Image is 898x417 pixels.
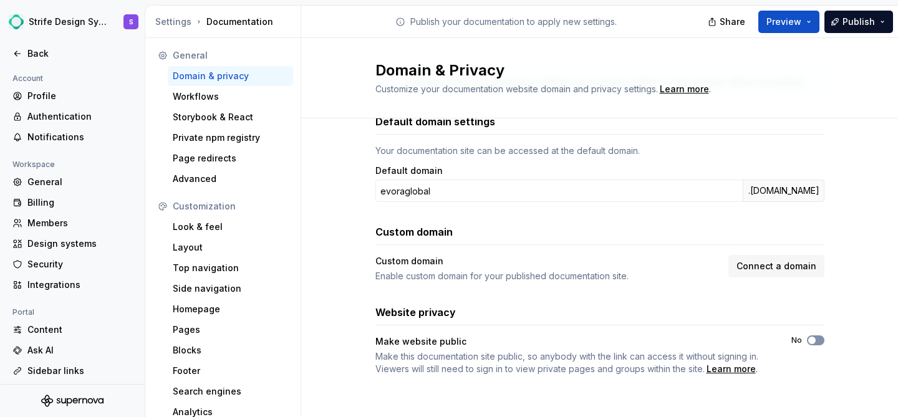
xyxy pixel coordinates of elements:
[173,385,288,398] div: Search engines
[375,60,809,80] h2: Domain & Privacy
[7,172,137,192] a: General
[173,200,288,213] div: Customization
[7,320,137,340] a: Content
[168,279,293,299] a: Side navigation
[173,262,288,274] div: Top navigation
[27,279,132,291] div: Integrations
[173,324,288,336] div: Pages
[168,87,293,107] a: Workflows
[27,365,132,377] div: Sidebar links
[27,258,132,271] div: Security
[658,85,711,94] span: .
[375,114,495,129] h3: Default domain settings
[173,241,288,254] div: Layout
[7,193,137,213] a: Billing
[375,305,456,320] h3: Website privacy
[173,70,288,82] div: Domain & privacy
[173,282,288,295] div: Side navigation
[375,224,453,239] h3: Custom domain
[7,305,39,320] div: Portal
[168,340,293,360] a: Blocks
[375,351,758,374] span: Make this documentation site public, so anybody with the link can access it without signing in. V...
[7,361,137,381] a: Sidebar links
[173,152,288,165] div: Page redirects
[27,47,132,60] div: Back
[7,127,137,147] a: Notifications
[168,320,293,340] a: Pages
[7,254,137,274] a: Security
[168,237,293,257] a: Layout
[728,255,824,277] button: Connect a domain
[824,11,893,33] button: Publish
[7,275,137,295] a: Integrations
[168,107,293,127] a: Storybook & React
[27,176,132,188] div: General
[758,11,819,33] button: Preview
[27,196,132,209] div: Billing
[129,17,133,27] div: S
[7,340,137,360] a: Ask AI
[168,299,293,319] a: Homepage
[842,16,875,28] span: Publish
[7,234,137,254] a: Design systems
[173,344,288,357] div: Blocks
[7,107,137,127] a: Authentication
[29,16,109,28] div: Strife Design System
[27,217,132,229] div: Members
[168,361,293,381] a: Footer
[27,324,132,336] div: Content
[766,16,801,28] span: Preview
[743,180,824,202] div: .[DOMAIN_NAME]
[27,131,132,143] div: Notifications
[27,90,132,102] div: Profile
[375,270,721,282] div: Enable custom domain for your published documentation site.
[173,49,288,62] div: General
[27,344,132,357] div: Ask AI
[720,16,745,28] span: Share
[7,157,60,172] div: Workspace
[410,16,617,28] p: Publish your documentation to apply new settings.
[375,84,658,94] span: Customize your documentation website domain and privacy settings.
[155,16,296,28] div: Documentation
[168,128,293,148] a: Private npm registry
[173,221,288,233] div: Look & feel
[27,237,132,250] div: Design systems
[660,83,709,95] a: Learn more
[168,169,293,189] a: Advanced
[173,365,288,377] div: Footer
[707,363,756,375] a: Learn more
[375,335,466,348] div: Make website public
[7,213,137,233] a: Members
[9,14,24,29] img: 21b91b01-957f-4e61-960f-db90ae25bf09.png
[7,86,137,106] a: Profile
[375,255,443,267] div: Custom domain
[173,303,288,315] div: Homepage
[7,71,48,86] div: Account
[168,217,293,237] a: Look & feel
[173,111,288,123] div: Storybook & React
[168,258,293,278] a: Top navigation
[791,335,802,345] label: No
[168,66,293,86] a: Domain & privacy
[173,90,288,103] div: Workflows
[375,165,443,177] label: Default domain
[27,110,132,123] div: Authentication
[375,145,824,157] div: Your documentation site can be accessed at the default domain.
[168,381,293,401] a: Search engines
[173,132,288,144] div: Private npm registry
[7,44,137,64] a: Back
[41,395,104,407] svg: Supernova Logo
[168,148,293,168] a: Page redirects
[2,8,142,36] button: Strife Design SystemS
[173,173,288,185] div: Advanced
[155,16,191,28] button: Settings
[702,11,753,33] button: Share
[375,350,769,375] span: .
[736,260,816,272] span: Connect a domain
